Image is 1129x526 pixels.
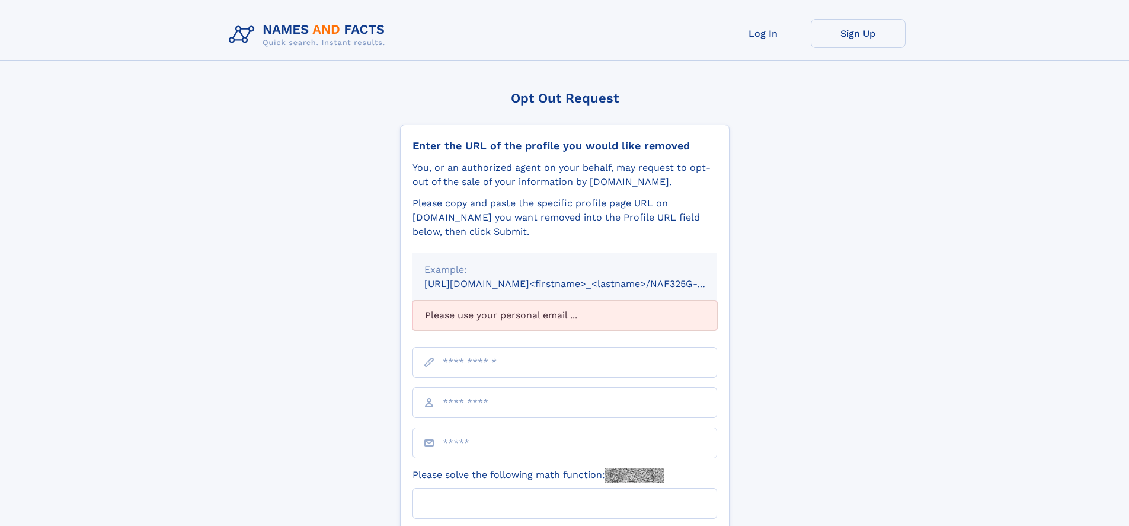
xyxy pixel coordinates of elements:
div: Please copy and paste the specific profile page URL on [DOMAIN_NAME] you want removed into the Pr... [412,196,717,239]
div: Please use your personal email ... [412,301,717,330]
small: [URL][DOMAIN_NAME]<firstname>_<lastname>/NAF325G-xxxxxxxx [424,278,740,289]
div: Enter the URL of the profile you would like removed [412,139,717,152]
div: Opt Out Request [400,91,730,106]
label: Please solve the following math function: [412,468,664,483]
a: Log In [716,19,811,48]
div: You, or an authorized agent on your behalf, may request to opt-out of the sale of your informatio... [412,161,717,189]
div: Example: [424,263,705,277]
a: Sign Up [811,19,906,48]
img: Logo Names and Facts [224,19,395,51]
